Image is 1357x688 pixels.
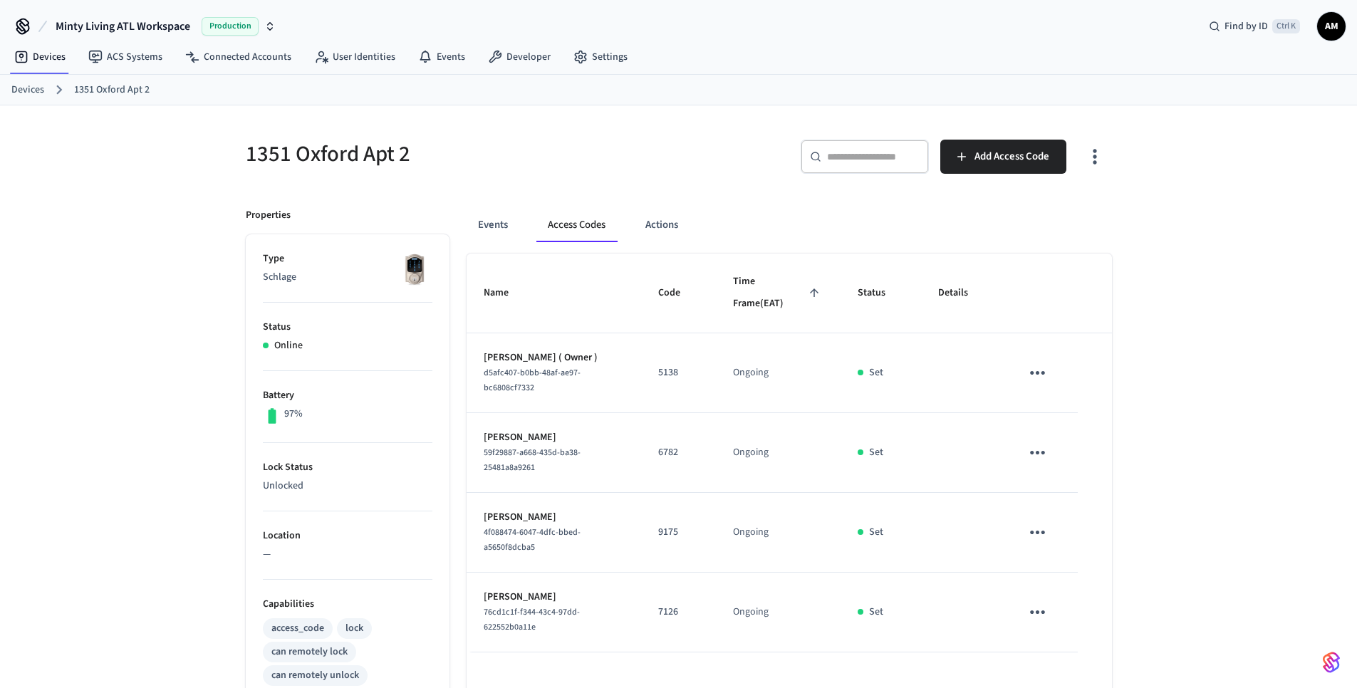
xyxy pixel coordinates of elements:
button: Access Codes [536,208,617,242]
img: SeamLogoGradient.69752ec5.svg [1323,651,1340,674]
p: Type [263,251,432,266]
p: Set [869,605,883,620]
img: Schlage Sense Smart Deadbolt with Camelot Trim, Front [397,251,432,287]
span: Time Frame(EAT) [733,271,824,316]
span: 59f29887-a668-435d-ba38-25481a8a9261 [484,447,581,474]
p: Schlage [263,270,432,285]
p: 5138 [658,365,699,380]
p: Status [263,320,432,335]
td: Ongoing [716,333,841,413]
span: d5afc407-b0bb-48af-ae97-bc6808cf7332 [484,367,581,394]
p: 97% [284,407,303,422]
p: Unlocked [263,479,432,494]
p: Location [263,528,432,543]
span: AM [1319,14,1344,39]
a: User Identities [303,44,407,70]
p: 6782 [658,445,699,460]
span: Find by ID [1225,19,1268,33]
a: ACS Systems [77,44,174,70]
p: [PERSON_NAME] ( Owner ) [484,350,624,365]
p: Properties [246,208,291,223]
p: — [263,547,432,562]
div: access_code [271,621,324,636]
p: Battery [263,388,432,403]
p: Set [869,525,883,540]
p: Set [869,445,883,460]
div: ant example [467,208,1112,242]
p: [PERSON_NAME] [484,510,624,525]
button: Actions [634,208,690,242]
a: Connected Accounts [174,44,303,70]
p: Capabilities [263,597,432,612]
button: Events [467,208,519,242]
a: Devices [11,83,44,98]
p: [PERSON_NAME] [484,430,624,445]
a: Settings [562,44,639,70]
span: Add Access Code [974,147,1049,166]
p: Set [869,365,883,380]
p: 9175 [658,525,699,540]
span: Status [858,282,904,304]
a: Developer [477,44,562,70]
table: sticky table [467,254,1112,652]
span: Minty Living ATL Workspace [56,18,190,35]
a: Events [407,44,477,70]
div: lock [345,621,363,636]
td: Ongoing [716,573,841,652]
button: AM [1317,12,1346,41]
div: can remotely lock [271,645,348,660]
a: Devices [3,44,77,70]
span: 76cd1c1f-f344-43c4-97dd-622552b0a11e [484,606,580,633]
a: 1351 Oxford Apt 2 [74,83,150,98]
span: Production [202,17,259,36]
td: Ongoing [716,493,841,573]
p: 7126 [658,605,699,620]
div: Find by IDCtrl K [1197,14,1311,39]
span: Details [938,282,987,304]
p: Online [274,338,303,353]
span: Code [658,282,699,304]
span: 4f088474-6047-4dfc-bbed-a5650f8dcba5 [484,526,581,553]
td: Ongoing [716,413,841,493]
span: Name [484,282,527,304]
p: Lock Status [263,460,432,475]
h5: 1351 Oxford Apt 2 [246,140,670,169]
div: can remotely unlock [271,668,359,683]
button: Add Access Code [940,140,1066,174]
span: Ctrl K [1272,19,1300,33]
p: [PERSON_NAME] [484,590,624,605]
